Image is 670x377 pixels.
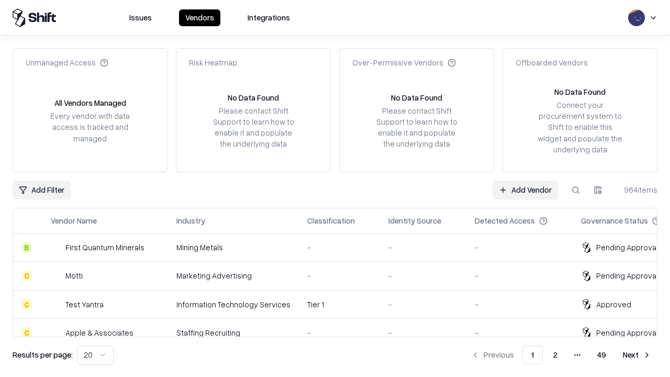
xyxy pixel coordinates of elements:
div: Vendor Name [51,215,97,226]
div: - [475,270,564,281]
p: Results per page: [13,349,73,360]
button: 1 [522,346,543,364]
div: Please contact Shift Support to learn how to enable it and populate the underlying data [373,105,460,150]
div: Unmanaged Access [26,57,108,68]
div: Detected Access [475,215,535,226]
button: 2 [545,346,566,364]
div: Tier 1 [307,299,372,310]
div: All Vendors Managed [54,97,126,108]
div: Industry [176,215,205,226]
div: Connect your procurement system to Shift to enable this widget and populate the underlying data [537,99,623,155]
button: Add Filter [13,181,71,199]
img: Motti [51,271,61,281]
div: Motti [65,270,83,281]
div: C [21,327,32,338]
div: Governance Status [581,215,648,226]
div: Every vendor with data access is tracked and managed [47,110,133,143]
a: Add Vendor [493,181,558,199]
button: Next [617,346,657,364]
div: Pending Approval [596,327,658,338]
button: 49 [589,346,615,364]
div: 964 items [616,184,657,195]
div: Apple & Associates [65,327,133,338]
img: First Quantum Minerals [51,242,61,253]
div: C [21,299,32,309]
img: Test Yantra [51,299,61,309]
div: Marketing Advertising [176,270,291,281]
div: No Data Found [554,86,606,97]
div: Approved [596,299,631,310]
button: Issues [123,9,158,26]
div: - [307,270,372,281]
button: Vendors [179,9,220,26]
div: Mining Metals [176,242,291,253]
div: Risk Heatmap [189,57,237,68]
button: Integrations [241,9,296,26]
nav: pagination [465,346,657,364]
div: No Data Found [391,92,442,103]
div: Offboarded Vendors [516,57,588,68]
div: - [307,327,372,338]
div: - [388,270,458,281]
div: Staffing Recruiting [176,327,291,338]
div: - [388,242,458,253]
div: First Quantum Minerals [65,242,144,253]
div: - [307,242,372,253]
img: Apple & Associates [51,327,61,338]
div: Over-Permissive Vendors [352,57,456,68]
div: - [475,327,564,338]
div: No Data Found [228,92,279,103]
div: Information Technology Services [176,299,291,310]
div: C [21,271,32,281]
div: - [475,242,564,253]
div: Pending Approval [596,270,658,281]
div: Identity Source [388,215,441,226]
div: Please contact Shift Support to learn how to enable it and populate the underlying data [210,105,297,150]
div: - [388,327,458,338]
div: Classification [307,215,355,226]
div: B [21,242,32,253]
div: Pending Approval [596,242,658,253]
div: - [388,299,458,310]
div: - [475,299,564,310]
div: Test Yantra [65,299,104,310]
